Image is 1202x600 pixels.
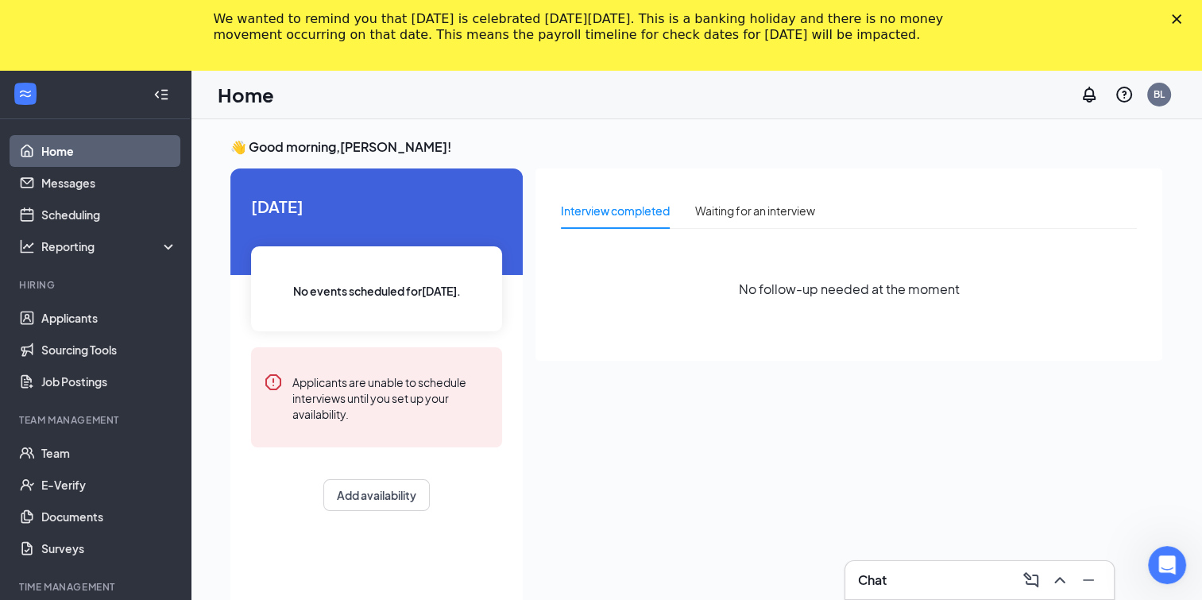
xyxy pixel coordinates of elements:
a: Team [41,437,177,469]
a: Sourcing Tools [41,334,177,366]
a: Home [41,135,177,167]
button: ComposeMessage [1018,567,1044,593]
svg: Analysis [19,238,35,254]
div: TIME MANAGEMENT [19,580,174,594]
div: BL [1154,87,1165,101]
a: Job Postings [41,366,177,397]
svg: Minimize [1079,571,1098,590]
svg: ComposeMessage [1022,571,1041,590]
div: Reporting [41,238,178,254]
svg: QuestionInfo [1115,85,1134,104]
iframe: Intercom live chat [1148,546,1186,584]
div: Team Management [19,413,174,427]
svg: Notifications [1080,85,1099,104]
div: Close [1172,14,1188,24]
h3: Chat [858,571,887,589]
div: We wanted to remind you that [DATE] is celebrated [DATE][DATE]. This is a banking holiday and the... [214,11,964,43]
svg: WorkstreamLogo [17,86,33,102]
button: Minimize [1076,567,1101,593]
a: Messages [41,167,177,199]
button: ChevronUp [1047,567,1073,593]
button: Add availability [323,479,430,511]
span: No events scheduled for [DATE] . [293,282,461,300]
a: Documents [41,501,177,532]
a: E-Verify [41,469,177,501]
svg: ChevronUp [1050,571,1069,590]
div: Hiring [19,278,174,292]
span: [DATE] [251,194,502,219]
span: No follow-up needed at the moment [739,279,960,299]
div: Interview completed [561,202,670,219]
a: Scheduling [41,199,177,230]
svg: Error [264,373,283,392]
h1: Home [218,81,274,108]
a: Surveys [41,532,177,564]
h3: 👋 Good morning, [PERSON_NAME] ! [230,138,1162,156]
div: Waiting for an interview [695,202,815,219]
a: Applicants [41,302,177,334]
div: Applicants are unable to schedule interviews until you set up your availability. [292,373,489,422]
svg: Collapse [153,87,169,103]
